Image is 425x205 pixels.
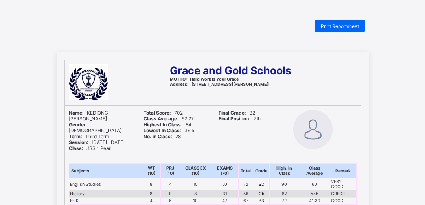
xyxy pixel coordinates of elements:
span: [STREET_ADDRESS][PERSON_NAME] [170,82,269,87]
th: Grade [253,164,270,178]
td: VERY GOOD [330,178,356,190]
th: PRJ (10) [161,164,180,178]
span: JSS 1 Pearl [69,145,112,151]
th: High. In Class [270,164,299,178]
td: 57.5 [299,190,330,198]
span: [DEMOGRAPHIC_DATA] [69,122,121,133]
span: [DATE]-[DATE] [69,139,125,145]
b: Lowest In Class: [144,127,181,133]
td: B2 [253,178,270,190]
b: Highest In Class: [144,122,182,127]
span: 36.5 [144,127,194,133]
th: Class Average [299,164,330,178]
td: 4 [142,198,161,205]
td: 8 [142,190,161,198]
td: 67 [239,198,253,205]
td: 8 [180,190,211,198]
th: Remark [330,164,356,178]
span: Grace and Gold Schools [170,64,291,77]
td: C5 [253,190,270,198]
td: EFIK [69,198,142,205]
span: Third Term [69,133,109,139]
td: 90 [270,178,299,190]
td: 10 [180,198,211,205]
b: Term: [69,133,82,139]
th: CLASS EX (10) [180,164,211,178]
b: Class Average: [144,116,178,122]
b: Total Score: [144,110,171,116]
td: 8 [142,178,161,190]
th: Total [239,164,253,178]
td: 56 [239,190,253,198]
b: Session: [69,139,88,145]
td: 31 [211,190,239,198]
td: 10 [180,178,211,190]
td: History [69,190,142,198]
b: Gender: [69,122,87,127]
td: 72 [270,198,299,205]
td: 87 [270,190,299,198]
span: B2 [219,110,255,116]
span: Print Reportsheet [321,23,359,29]
td: 60 [299,178,330,190]
b: Name: [69,110,84,116]
td: 47 [211,198,239,205]
td: 41.39 [299,198,330,205]
span: 84 [144,122,191,127]
td: English Studies [69,178,142,190]
th: EXAMS (70) [211,164,239,178]
td: CREDIT [330,190,356,198]
b: Class: [69,145,83,151]
td: 50 [211,178,239,190]
td: B3 [253,198,270,205]
b: Address: [170,82,188,87]
td: 4 [161,178,180,190]
b: MOTTO: [170,77,187,82]
span: Hard Work Is Your Grace [170,77,239,82]
span: 62.27 [144,116,194,122]
span: 702 [144,110,183,116]
b: No. in Class: [144,133,172,139]
span: 28 [144,133,181,139]
th: WT (10) [142,164,161,178]
th: Subjects [69,164,142,178]
td: 9 [161,190,180,198]
b: Final Grade: [219,110,246,116]
span: KEDIONG [PERSON_NAME] [69,110,108,122]
td: GOOD [330,198,356,205]
span: 7th [219,116,261,122]
td: 72 [239,178,253,190]
td: 6 [161,198,180,205]
b: Final Position: [219,116,250,122]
